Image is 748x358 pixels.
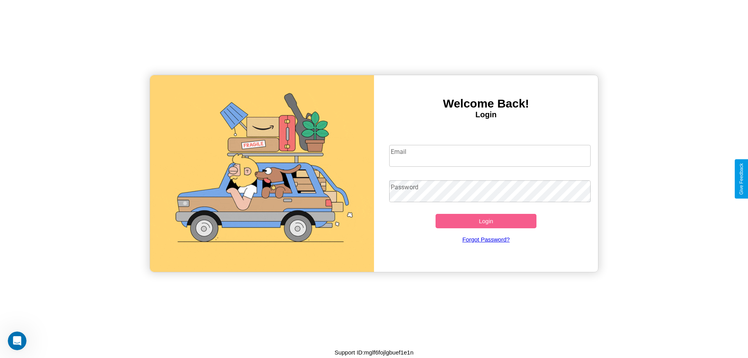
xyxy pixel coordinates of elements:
div: Give Feedback [739,163,744,195]
a: Forgot Password? [385,228,587,250]
img: gif [150,75,374,272]
button: Login [436,214,536,228]
h3: Welcome Back! [374,97,598,110]
h4: Login [374,110,598,119]
p: Support ID: mglf6fojlgbuef1e1n [335,347,414,358]
iframe: Intercom live chat [8,332,26,350]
